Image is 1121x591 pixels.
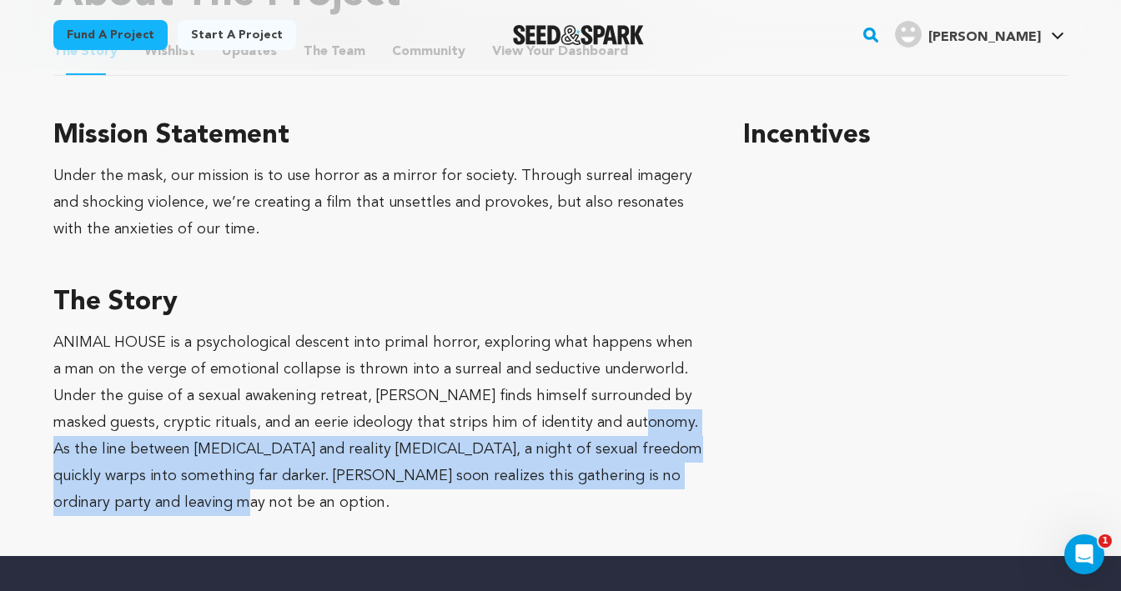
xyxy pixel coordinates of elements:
img: Seed&Spark Logo Dark Mode [513,25,644,45]
h3: The Story [53,283,703,323]
span: 1 [1098,534,1112,548]
a: Start a project [178,20,296,50]
span: Sam W.'s Profile [892,18,1068,53]
a: Fund a project [53,20,168,50]
a: Sam W.'s Profile [892,18,1068,48]
div: Under the mask, our mission is to use horror as a mirror for society. Through surreal imagery and... [53,163,703,243]
div: Sam W.'s Profile [895,21,1041,48]
h3: Mission Statement [53,116,703,156]
img: user.png [895,21,922,48]
p: ANIMAL HOUSE is a psychological descent into primal horror, exploring what happens when a man on ... [53,329,703,516]
iframe: Intercom live chat [1064,534,1104,574]
span: [PERSON_NAME] [928,31,1041,44]
h1: Incentives [743,116,1068,156]
a: Seed&Spark Homepage [513,25,644,45]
